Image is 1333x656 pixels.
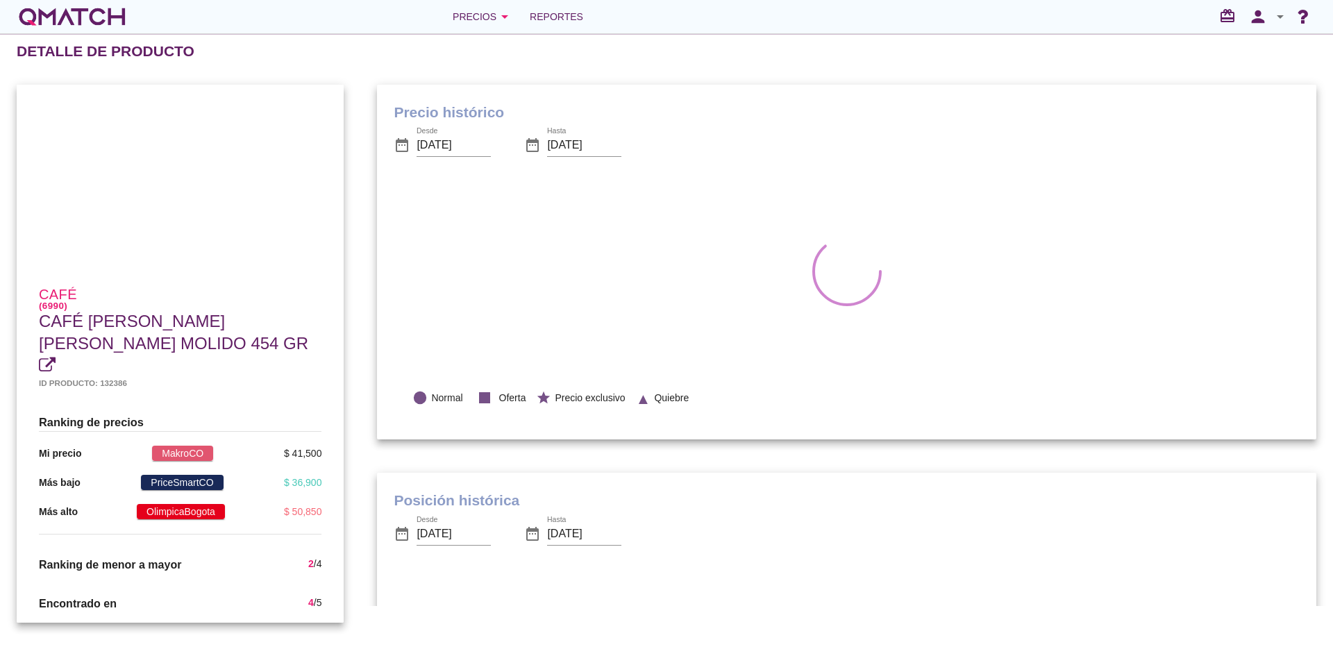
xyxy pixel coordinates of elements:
[39,377,321,389] h5: Id producto: 132386
[39,312,308,353] span: CAFÉ [PERSON_NAME] [PERSON_NAME] MOLIDO 454 GR
[17,3,128,31] a: white-qmatch-logo
[394,101,1300,124] h1: Precio histórico
[431,391,462,405] span: Normal
[547,523,621,545] input: Hasta
[473,387,496,409] i: stop
[417,523,491,545] input: Desde
[412,390,428,405] i: lens
[317,558,322,569] span: 4
[317,597,322,608] span: 5
[530,8,583,25] span: Reportes
[1244,7,1272,26] i: person
[141,475,223,490] span: PriceSmartCO
[39,476,81,490] p: Más bajo
[308,597,314,608] span: 4
[394,137,410,153] i: date_range
[1219,8,1241,24] i: redeem
[152,446,213,461] span: MakroCO
[636,389,651,404] i: ▲
[308,557,321,573] div: /
[39,505,78,519] p: Más alto
[394,525,410,542] i: date_range
[555,391,625,405] span: Precio exclusivo
[137,504,225,519] span: OlimpicaBogota
[524,525,541,542] i: date_range
[1272,8,1289,25] i: arrow_drop_down
[39,446,81,461] p: Mi precio
[39,414,321,431] h3: Ranking de precios
[442,3,524,31] button: Precios
[547,134,621,156] input: Hasta
[394,489,1300,512] h1: Posición histórica
[39,598,117,609] span: Encontrado en
[417,134,491,156] input: Desde
[39,287,321,310] h4: Café
[17,40,194,62] h2: Detalle de producto
[496,8,513,25] i: arrow_drop_down
[499,391,526,405] span: Oferta
[524,3,589,31] a: Reportes
[308,558,314,569] span: 2
[39,559,181,571] span: Ranking de menor a mayor
[308,596,321,612] div: /
[654,391,689,405] span: Quiebre
[536,390,551,405] i: star
[524,137,541,153] i: date_range
[284,446,322,461] div: $ 41,500
[284,505,322,519] div: $ 50,850
[284,476,322,490] div: $ 36,900
[453,8,513,25] div: Precios
[39,301,321,310] h6: (6990)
